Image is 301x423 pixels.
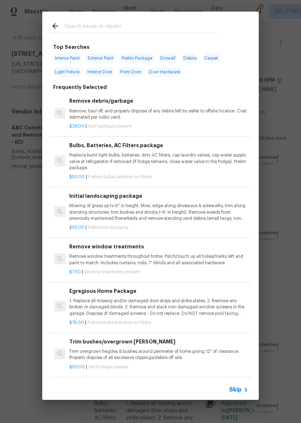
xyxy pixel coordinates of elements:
p: | [69,320,248,326]
p: | [69,364,248,370]
p: | [69,269,248,275]
h6: Remove window treatments [69,243,248,251]
span: Carpet [202,53,220,63]
span: Yard garbage present [88,124,131,128]
h6: Bulbs, Batteries, AC Filters package [69,141,248,149]
h6: Top Searches [53,43,90,51]
span: Light Fixture [53,67,82,77]
span: Exterior Paint [86,53,116,63]
span: Drywall [158,53,178,63]
h6: Initial landscaping package [69,192,248,200]
span: Door Hardware [147,67,182,77]
span: Front Door [118,67,143,77]
p: | [69,174,248,180]
span: Interior Paint [53,53,82,63]
input: Search issues or repairs [65,22,218,33]
h6: Frequently Selected [53,83,107,91]
h6: Egregious Home Package [69,287,248,295]
span: $50.00 [69,365,85,369]
span: Interior Door [85,67,114,77]
p: Mowing of grass up to 6" in height. Mow, edge along driveways & sidewalks, trim along standing st... [69,203,248,221]
span: Prelims landscaping [88,225,128,230]
h6: Trim bushes/overgrown [PERSON_NAME] [69,338,248,346]
span: Skip [229,386,241,393]
p: Remove, haul off, and properly dispose of any debris left by seller to offsite location. Cost est... [69,108,248,120]
p: Replace burnt light bulbs, batteries, dirty AC filters, cap laundry valves, cap water supply valv... [69,152,248,171]
h6: Remove debris/garbage [69,97,248,105]
span: $50.00 [69,175,85,179]
p: | [69,123,248,129]
span: $39.00 [69,124,84,128]
span: Debris [181,53,199,63]
span: Prelims bulbs batteries ac filters [88,175,152,179]
span: $55.00 [69,225,84,230]
span: Yard foilage present [88,365,128,369]
span: Prelim Package [119,53,154,63]
p: 1. Replace all missing and/or damaged door stops and strike plates. 2. Remove any broken or damag... [69,298,248,316]
p: | [69,225,248,231]
span: Prelims bulbs batteries ac filters [87,320,151,325]
p: Trim overgrown hegdes & bushes around perimeter of home giving 12" of clearance. Properly dispose... [69,349,248,361]
p: Remove window treatments throughout home. Patch/touch up all holes/marks left and paint to match.... [69,253,248,266]
span: $7.50 [69,270,81,274]
span: $75.00 [69,320,84,325]
span: Window treatments present [84,270,140,274]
